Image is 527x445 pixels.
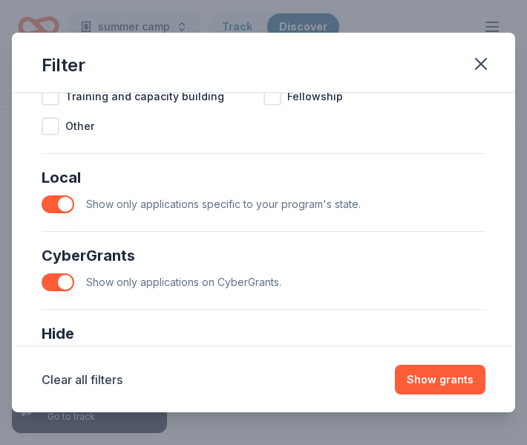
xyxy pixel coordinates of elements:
[42,53,85,77] div: Filter
[86,198,361,210] span: Show only applications specific to your program's state.
[65,117,94,135] span: Other
[42,371,122,389] button: Clear all filters
[65,88,224,105] span: Training and capacity building
[42,166,485,189] div: Local
[395,365,485,394] button: Show grants
[287,88,343,105] span: Fellowship
[42,322,485,345] div: Hide
[86,276,281,288] span: Show only applications on CyberGrants.
[42,244,485,267] div: CyberGrants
